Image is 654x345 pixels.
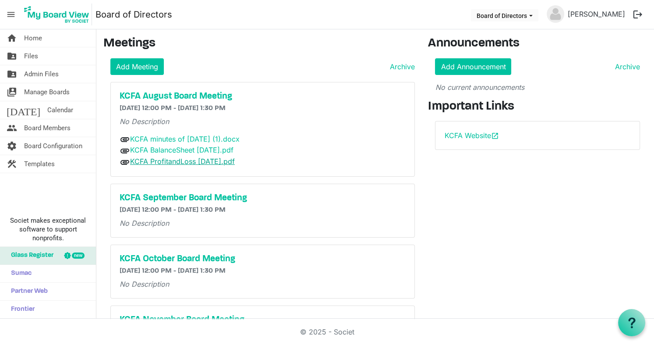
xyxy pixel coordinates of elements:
[120,279,406,289] p: No Description
[386,61,415,72] a: Archive
[491,132,498,140] span: open_in_new
[7,247,53,264] span: Glass Register
[24,65,59,83] span: Admin Files
[7,301,35,318] span: Frontier
[120,254,406,264] a: KCFA October Board Meeting
[435,58,511,75] a: Add Announcement
[47,101,73,119] span: Calendar
[95,6,172,23] a: Board of Directors
[24,155,55,173] span: Templates
[7,265,32,282] span: Sumac
[120,193,406,203] a: KCFA September Board Meeting
[24,83,70,101] span: Manage Boards
[120,104,406,113] h6: [DATE] 12:00 PM - [DATE] 1:30 PM
[24,47,38,65] span: Files
[21,4,92,25] img: My Board View Logo
[120,116,406,127] p: No Description
[130,157,235,166] a: KCFA ProfitandLoss [DATE].pdf
[428,36,647,51] h3: Announcements
[435,82,640,92] p: No current announcements
[24,29,42,47] span: Home
[120,134,130,145] span: attachment
[4,216,92,242] span: Societ makes exceptional software to support nonprofits.
[428,100,647,114] h3: Important Links
[444,131,498,140] a: KCFA Websiteopen_in_new
[24,137,82,155] span: Board Configuration
[300,327,354,336] a: © 2025 - Societ
[120,157,130,167] span: attachment
[120,91,406,102] a: KCFA August Board Meeting
[547,5,564,23] img: no-profile-picture.svg
[120,146,130,156] span: attachment
[120,315,406,325] a: KCFA November Board Meeting
[120,267,406,275] h6: [DATE] 12:00 PM - [DATE] 1:30 PM
[7,283,48,300] span: Partner Web
[24,119,71,137] span: Board Members
[130,146,233,154] a: KCFA BalanceSheet [DATE].pdf
[120,206,406,214] h6: [DATE] 12:00 PM - [DATE] 1:30 PM
[7,119,17,137] span: people
[612,61,640,72] a: Archive
[7,137,17,155] span: settings
[3,6,19,23] span: menu
[120,218,406,228] p: No Description
[103,36,415,51] h3: Meetings
[7,83,17,101] span: switch_account
[110,58,164,75] a: Add Meeting
[471,9,538,21] button: Board of Directors dropdownbutton
[21,4,95,25] a: My Board View Logo
[72,253,85,259] div: new
[130,135,240,143] a: KCFA minutes of [DATE] (1).docx
[629,5,647,24] button: logout
[7,101,40,119] span: [DATE]
[7,29,17,47] span: home
[7,47,17,65] span: folder_shared
[564,5,629,23] a: [PERSON_NAME]
[7,65,17,83] span: folder_shared
[7,155,17,173] span: construction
